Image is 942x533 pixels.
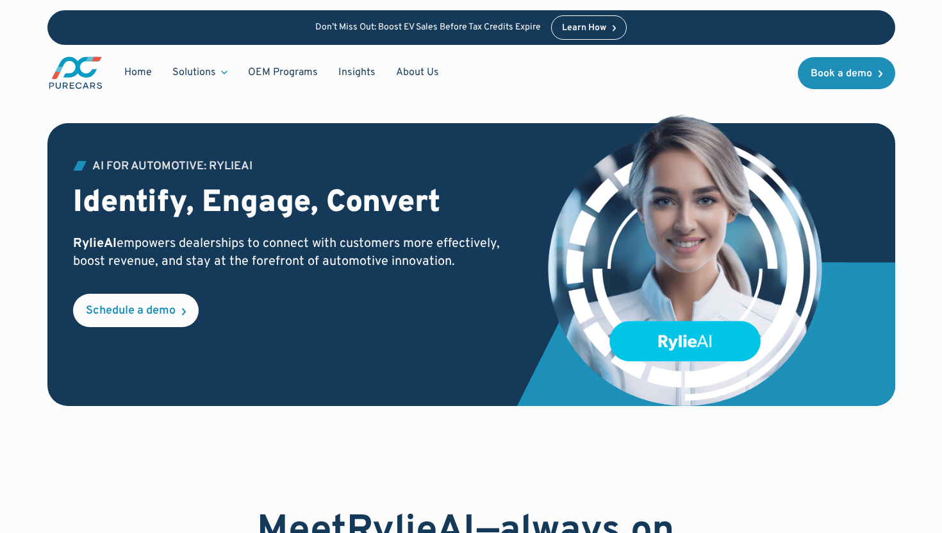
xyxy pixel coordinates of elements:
div: Schedule a demo [86,305,176,317]
a: Home [114,60,162,85]
div: Learn How [562,24,606,33]
img: customer data platform illustration [545,114,825,409]
strong: RylieAI [73,235,117,252]
p: Don’t Miss Out: Boost EV Sales Before Tax Credits Expire [315,22,541,33]
h2: Identify, Engage, Convert [73,185,527,223]
a: About Us [386,60,449,85]
div: AI for Automotive: RylieAI [92,161,252,173]
a: Learn How [551,15,627,40]
a: Book a demo [798,57,895,89]
a: Schedule a demo [73,294,199,327]
a: OEM Programs [238,60,328,85]
a: Insights [328,60,386,85]
div: Solutions [172,65,216,80]
div: Solutions [162,60,238,85]
p: empowers dealerships to connect with customers more effectively, boost revenue, and stay at the f... [73,235,527,271]
a: main [47,55,104,90]
div: Book a demo [811,69,872,79]
img: purecars logo [47,55,104,90]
